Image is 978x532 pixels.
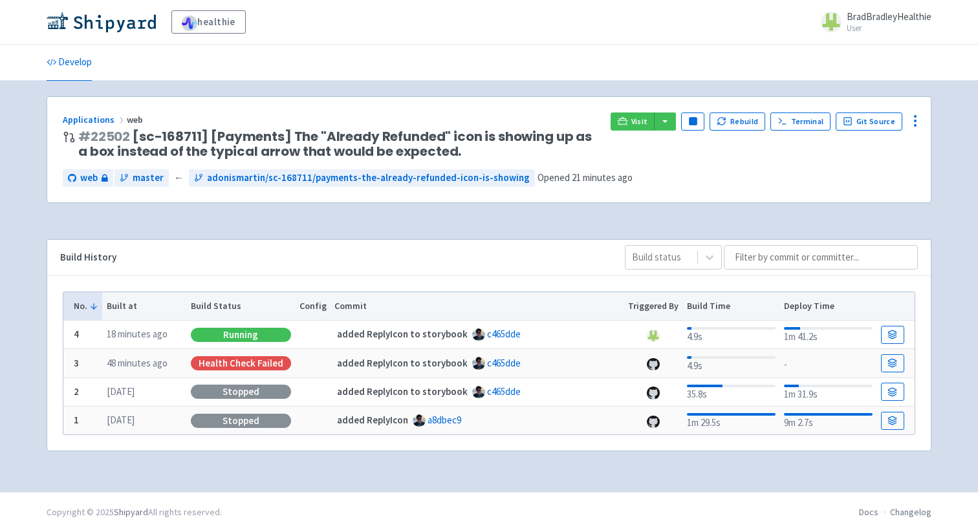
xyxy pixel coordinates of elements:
b: 3 [74,357,79,369]
a: healthie [171,10,246,34]
a: adonismartin/sc-168711/payments-the-already-refunded-icon-is-showing [189,169,535,187]
a: Changelog [890,506,931,518]
th: Build Time [682,292,779,321]
a: BradBradleyHealthie User [813,12,931,32]
span: Visit [631,116,648,127]
time: [DATE] [107,385,135,398]
span: adonismartin/sc-168711/payments-the-already-refunded-icon-is-showing [207,171,530,186]
a: Terminal [770,112,831,131]
a: web [63,169,113,187]
time: 21 minutes ago [572,171,633,184]
span: web [127,114,145,125]
span: Opened [538,171,633,184]
th: Triggered By [624,292,683,321]
time: 48 minutes ago [107,357,168,369]
span: master [133,171,164,186]
time: [DATE] [107,414,135,426]
div: - [784,355,873,372]
button: Rebuild [710,112,765,131]
span: web [80,171,98,186]
a: Build Details [881,383,904,401]
th: Build Status [186,292,295,321]
button: No. [74,299,98,313]
div: 4.9s [687,325,776,345]
th: Built at [102,292,186,321]
strong: added ReplyIcon to storybook [337,385,468,398]
img: Shipyard logo [47,12,156,32]
button: Pause [681,112,704,131]
a: Build Details [881,354,904,372]
th: Commit [331,292,624,321]
div: 1m 41.2s [784,325,873,345]
div: 4.9s [687,354,776,374]
div: 35.8s [687,382,776,402]
a: Docs [859,506,878,518]
div: Stopped [191,385,291,399]
a: Git Source [836,112,902,131]
div: Running [191,328,291,342]
div: Copyright © 2025 All rights reserved. [47,505,222,519]
div: Stopped [191,414,291,428]
b: 1 [74,414,79,426]
div: 1m 31.9s [784,382,873,402]
strong: added ReplyIcon to storybook [337,328,468,340]
div: 9m 2.7s [784,410,873,431]
a: Build Details [881,326,904,344]
b: 4 [74,328,79,340]
a: c465dde [487,357,521,369]
a: Build Details [881,412,904,430]
th: Deploy Time [779,292,876,321]
th: Config [295,292,331,321]
b: 2 [74,385,79,398]
a: Develop [47,45,92,81]
a: master [114,169,169,187]
a: c465dde [487,328,521,340]
time: 18 minutes ago [107,328,168,340]
div: 1m 29.5s [687,410,776,431]
a: Shipyard [114,506,148,518]
span: ← [174,171,184,186]
a: a8dbec9 [428,414,461,426]
div: Health check failed [191,356,291,370]
strong: added ReplyIcon to storybook [337,357,468,369]
a: c465dde [487,385,521,398]
span: BradBradleyHealthie [847,10,931,23]
input: Filter by commit or committer... [724,245,918,270]
a: Applications [63,114,127,125]
small: User [847,24,931,32]
span: [sc-168711] [Payments] The "Already Refunded" icon is showing up as a box instead of the typical ... [78,129,600,159]
a: #22502 [78,127,130,145]
strong: added ReplyIcon [337,414,408,426]
div: Build History [60,250,604,265]
a: Visit [611,112,655,131]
